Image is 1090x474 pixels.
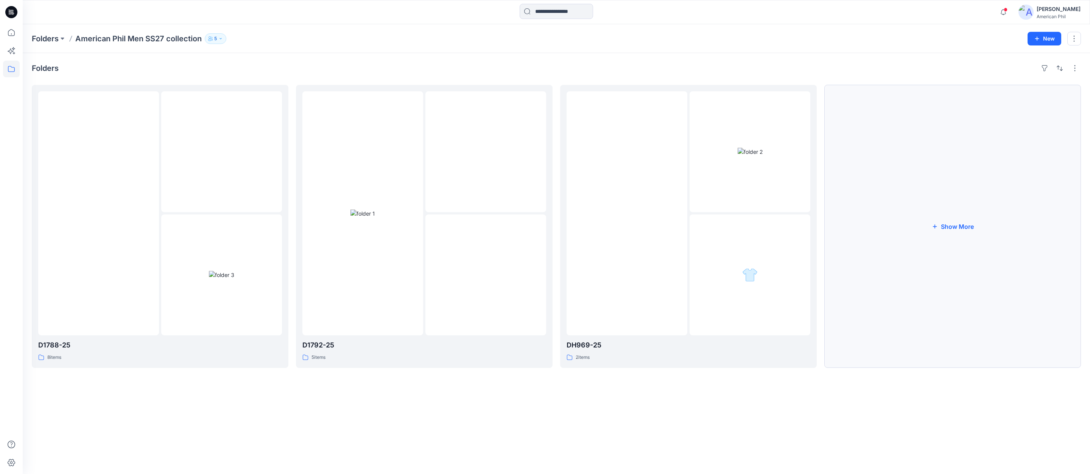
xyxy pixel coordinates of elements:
[209,271,234,279] img: folder 3
[567,340,810,350] p: DH969-25
[560,85,817,368] a: folder 1folder 2folder 3DH969-252items
[1018,5,1034,20] img: avatar
[47,354,61,361] p: 8 items
[302,340,546,350] p: D1792-25
[38,340,282,350] p: D1788-25
[75,33,202,44] p: American Phil Men SS27 collection
[738,148,763,156] img: folder 2
[742,267,758,283] img: folder 3
[824,85,1081,368] button: Show More
[32,85,288,368] a: folder 1folder 2folder 3D1788-258items
[296,85,553,368] a: folder 1folder 2folder 3D1792-255items
[311,354,325,361] p: 5 items
[205,33,226,44] button: 5
[1037,5,1081,14] div: [PERSON_NAME]
[1028,32,1061,45] button: New
[1037,14,1081,19] div: American Phil
[350,210,375,217] img: folder 1
[214,34,217,43] p: 5
[32,64,59,73] h4: Folders
[576,354,590,361] p: 2 items
[32,33,59,44] a: Folders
